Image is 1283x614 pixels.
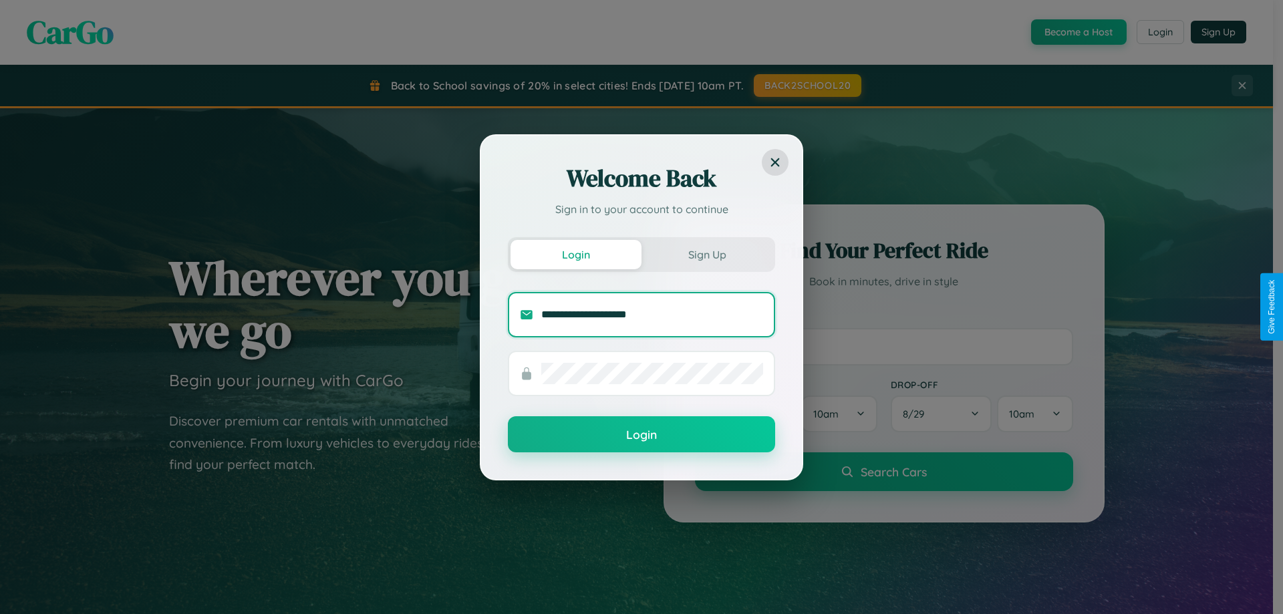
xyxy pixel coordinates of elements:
[511,240,641,269] button: Login
[641,240,772,269] button: Sign Up
[508,162,775,194] h2: Welcome Back
[508,201,775,217] p: Sign in to your account to continue
[1267,280,1276,334] div: Give Feedback
[508,416,775,452] button: Login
